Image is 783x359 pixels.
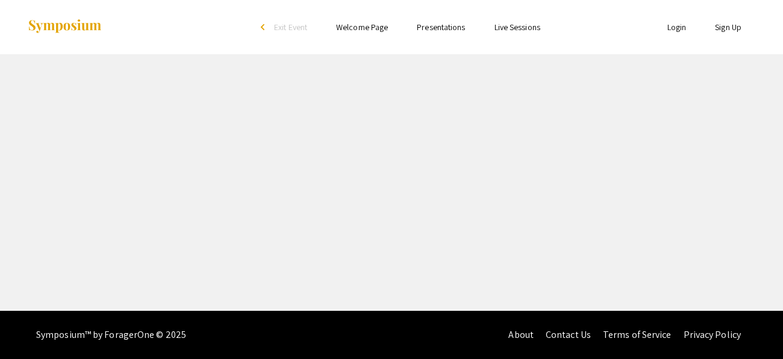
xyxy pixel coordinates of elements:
a: Contact Us [546,328,591,341]
div: arrow_back_ios [261,23,268,31]
a: Presentations [417,22,465,33]
a: Login [667,22,687,33]
div: Symposium™ by ForagerOne © 2025 [36,311,186,359]
a: About [508,328,534,341]
a: Terms of Service [603,328,672,341]
span: Exit Event [274,22,307,33]
a: Live Sessions [494,22,540,33]
a: Privacy Policy [684,328,741,341]
a: Welcome Page [336,22,388,33]
img: Symposium by ForagerOne [27,19,102,35]
a: Sign Up [715,22,741,33]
